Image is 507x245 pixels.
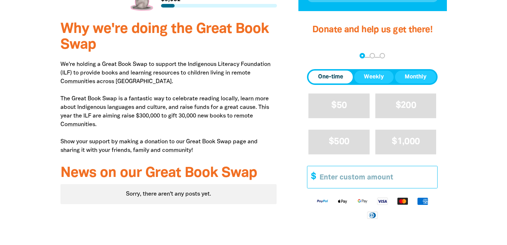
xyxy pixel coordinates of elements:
img: Discover logo [362,211,382,219]
h3: News on our Great Book Swap [60,165,277,181]
p: We're holding a Great Book Swap to support the Indigenous Literacy Foundation (ILF) to provide bo... [60,60,277,155]
button: One-time [308,71,353,83]
img: Mastercard logo [393,197,413,205]
button: Navigate to step 3 of 3 to enter your payment details [380,53,385,58]
button: $1,000 [375,130,437,154]
button: Navigate to step 2 of 3 to enter your details [370,53,375,58]
span: Weekly [364,73,384,81]
button: $500 [308,130,370,154]
button: $50 [308,93,370,118]
img: Visa logo [372,197,393,205]
span: $ [307,166,316,188]
img: Google Pay logo [352,197,372,205]
button: Weekly [354,71,394,83]
span: $50 [331,101,347,110]
div: Available payment methods [307,191,438,225]
div: Donation frequency [307,69,438,85]
span: Why we're doing the Great Book Swap [60,23,269,52]
span: Donate and help us get there! [312,26,433,34]
span: One-time [318,73,343,81]
span: Monthly [405,73,426,81]
div: Paginated content [60,184,277,204]
span: $200 [396,101,416,110]
img: American Express logo [413,197,433,205]
div: Sorry, there aren't any posts yet. [60,184,277,204]
input: Enter custom amount [315,166,437,188]
button: $200 [375,93,437,118]
span: $1,000 [392,138,420,146]
img: Paypal logo [312,197,332,205]
button: Monthly [395,71,436,83]
span: $500 [329,138,349,146]
img: Apple Pay logo [332,197,352,205]
button: Navigate to step 1 of 3 to enter your donation amount [360,53,365,58]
